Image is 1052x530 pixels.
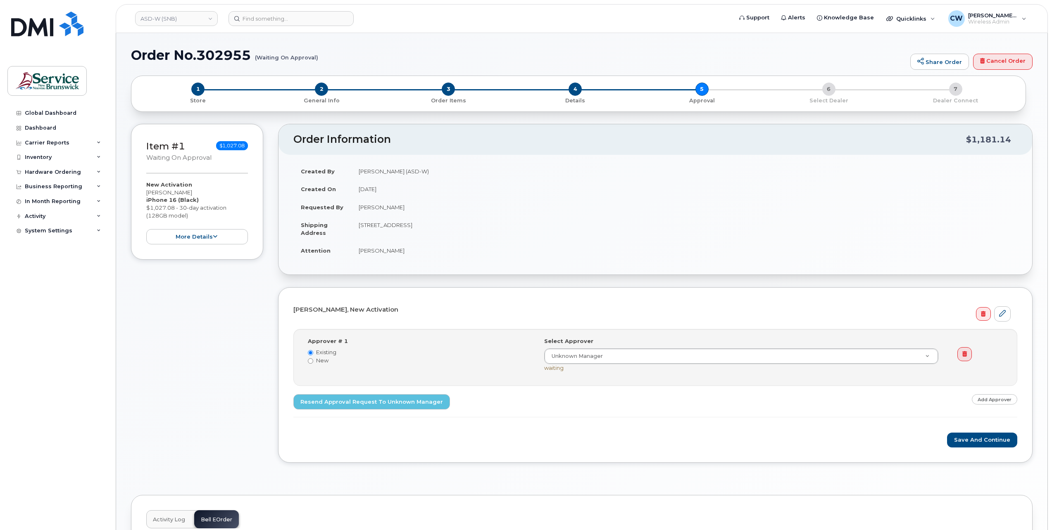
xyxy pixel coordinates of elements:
[301,247,331,254] strong: Attention
[545,349,938,364] a: Unknown Manager
[293,134,966,145] h2: Order Information
[262,97,382,104] p: General Info
[191,83,205,96] span: 1
[442,83,455,96] span: 3
[146,181,192,188] strong: New Activation
[947,433,1017,448] button: Save and Continue
[910,54,969,70] a: Share Order
[293,394,450,409] a: Resend Approval Request to Unknown Manager
[315,83,328,96] span: 2
[308,350,313,355] input: Existing
[512,96,639,104] a: 4 Details
[973,54,1033,70] a: Cancel Order
[258,96,385,104] a: 2 General Info
[146,140,185,152] a: Item #1
[301,204,343,211] strong: Requested By
[308,357,532,364] label: New
[351,198,1017,216] td: [PERSON_NAME]
[351,162,1017,180] td: [PERSON_NAME] (ASD-W)
[385,96,512,104] a: 3 Order Items
[138,96,258,104] a: 1 Store
[569,83,582,96] span: 4
[351,241,1017,260] td: [PERSON_NAME]
[146,154,212,161] small: Waiting On Approval
[255,48,318,61] small: (Waiting On Approval)
[351,216,1017,241] td: [STREET_ADDRESS]
[131,48,906,62] h1: Order No.302955
[141,97,255,104] p: Store
[301,186,336,192] strong: Created On
[146,196,199,203] strong: iPhone 16 (Black)
[293,306,1011,313] h4: [PERSON_NAME], New Activation
[544,337,593,345] label: Select Approver
[308,337,348,345] label: Approver # 1
[146,181,248,244] div: [PERSON_NAME] $1,027.08 - 30-day activation (128GB model)
[552,353,603,359] span: Unknown Manager
[216,141,248,150] span: $1,027.08
[308,348,532,356] label: Existing
[972,394,1017,405] a: Add Approver
[351,180,1017,198] td: [DATE]
[515,97,635,104] p: Details
[153,516,185,523] span: Activity Log
[966,132,1011,147] div: $1,181.14
[388,97,509,104] p: Order Items
[308,358,313,364] input: New
[301,168,335,175] strong: Created By
[544,364,564,371] span: waiting
[146,229,248,244] button: more details
[301,222,328,236] strong: Shipping Address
